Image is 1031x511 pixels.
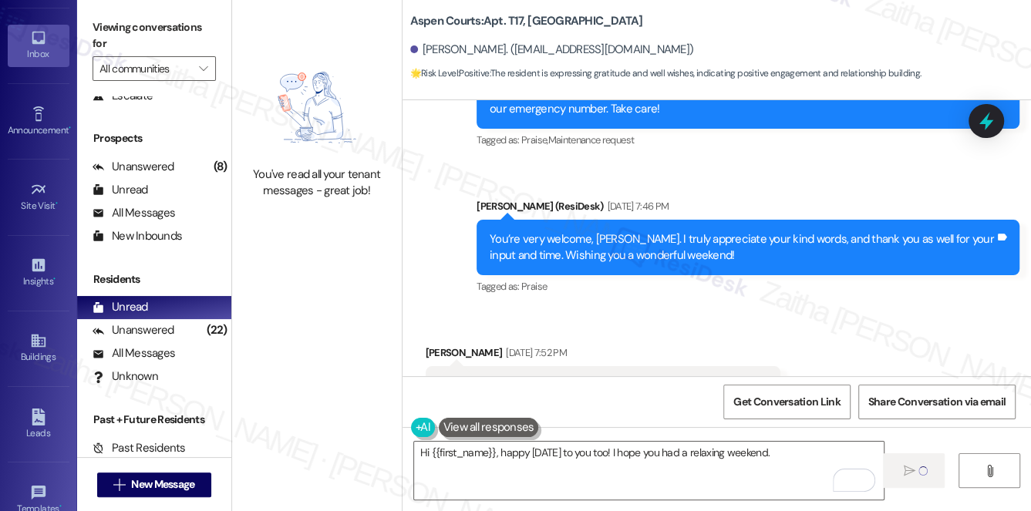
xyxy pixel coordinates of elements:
span: • [53,274,56,284]
div: Unread [93,182,148,198]
div: You’re very welcome, [PERSON_NAME]. I truly appreciate your kind words, and thank you as well for... [490,231,995,264]
span: Praise , [521,133,548,146]
button: Share Conversation via email [858,385,1016,419]
span: Get Conversation Link [733,394,840,410]
span: New Message [131,476,194,493]
div: All Messages [93,345,175,361]
div: All Messages [93,205,175,221]
div: [PERSON_NAME] (ResiDesk) [477,198,1019,220]
div: Hey [PERSON_NAME], we appreciate your text! We'll be back at 11AM to help you out. If it's urgent... [490,84,995,117]
div: (8) [210,155,231,179]
strong: 🌟 Risk Level: Positive [410,67,490,79]
div: Past Residents [93,440,186,456]
div: Residents [77,271,231,287]
div: Unread [93,299,148,315]
div: (22) [203,318,231,342]
div: Tagged as: [477,129,1019,151]
a: Buildings [8,328,69,369]
span: Share Conversation via email [868,394,1006,410]
a: Inbox [8,25,69,66]
i:  [983,465,995,477]
textarea: To enrich screen reader interactions, please activate Accessibility in Grammarly extension settings [414,442,884,499]
input: All communities [99,56,191,81]
button: New Message [97,472,211,497]
div: [PERSON_NAME]. ([EMAIL_ADDRESS][DOMAIN_NAME]) [410,42,694,58]
div: Unknown [93,368,158,385]
div: Prospects [77,130,231,146]
span: • [69,123,71,133]
div: You've read all your tenant messages - great job! [249,166,385,200]
div: Escalate [93,88,153,104]
img: empty-state [249,56,385,159]
div: Unanswered [93,322,174,338]
b: Aspen Courts: Apt. T17, [GEOGRAPHIC_DATA] [410,13,643,29]
div: [PERSON_NAME] [426,345,780,366]
span: Praise [521,280,547,293]
span: • [56,198,58,209]
div: Past + Future Residents [77,412,231,428]
label: Viewing conversations for [93,15,216,56]
a: Leads [8,404,69,445]
div: [DATE] 7:46 PM [604,198,669,214]
div: Tagged as: [477,275,1019,298]
i:  [903,465,915,477]
span: : The resident is expressing gratitude and well wishes, indicating positive engagement and relati... [410,66,921,82]
i:  [113,479,125,491]
a: Insights • [8,252,69,294]
div: New Inbounds [93,228,182,244]
div: [DATE] 7:52 PM [502,345,567,361]
span: Maintenance request [548,133,634,146]
button: Get Conversation Link [723,385,850,419]
div: Unanswered [93,159,174,175]
i:  [199,62,207,75]
a: Site Visit • [8,176,69,218]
